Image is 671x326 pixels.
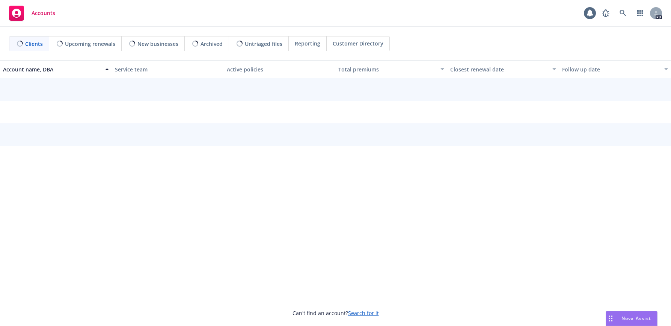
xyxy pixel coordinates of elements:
div: Drag to move [606,311,615,326]
div: Follow up date [562,65,660,73]
div: Active policies [227,65,333,73]
a: Accounts [6,3,58,24]
div: Closest renewal date [450,65,548,73]
a: Search for it [348,309,379,317]
span: Archived [201,40,223,48]
button: Follow up date [559,60,671,78]
div: Service team [115,65,221,73]
span: Reporting [295,39,320,47]
div: Account name, DBA [3,65,101,73]
span: Accounts [32,10,55,16]
button: Total premiums [335,60,447,78]
button: Active policies [224,60,336,78]
button: Service team [112,60,224,78]
span: Nova Assist [621,315,651,321]
a: Switch app [633,6,648,21]
span: Customer Directory [333,39,383,47]
span: New businesses [137,40,178,48]
a: Search [615,6,630,21]
span: Clients [25,40,43,48]
a: Report a Bug [598,6,613,21]
span: Upcoming renewals [65,40,115,48]
button: Closest renewal date [447,60,559,78]
button: Nova Assist [606,311,657,326]
span: Can't find an account? [293,309,379,317]
div: Total premiums [338,65,436,73]
span: Untriaged files [245,40,282,48]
